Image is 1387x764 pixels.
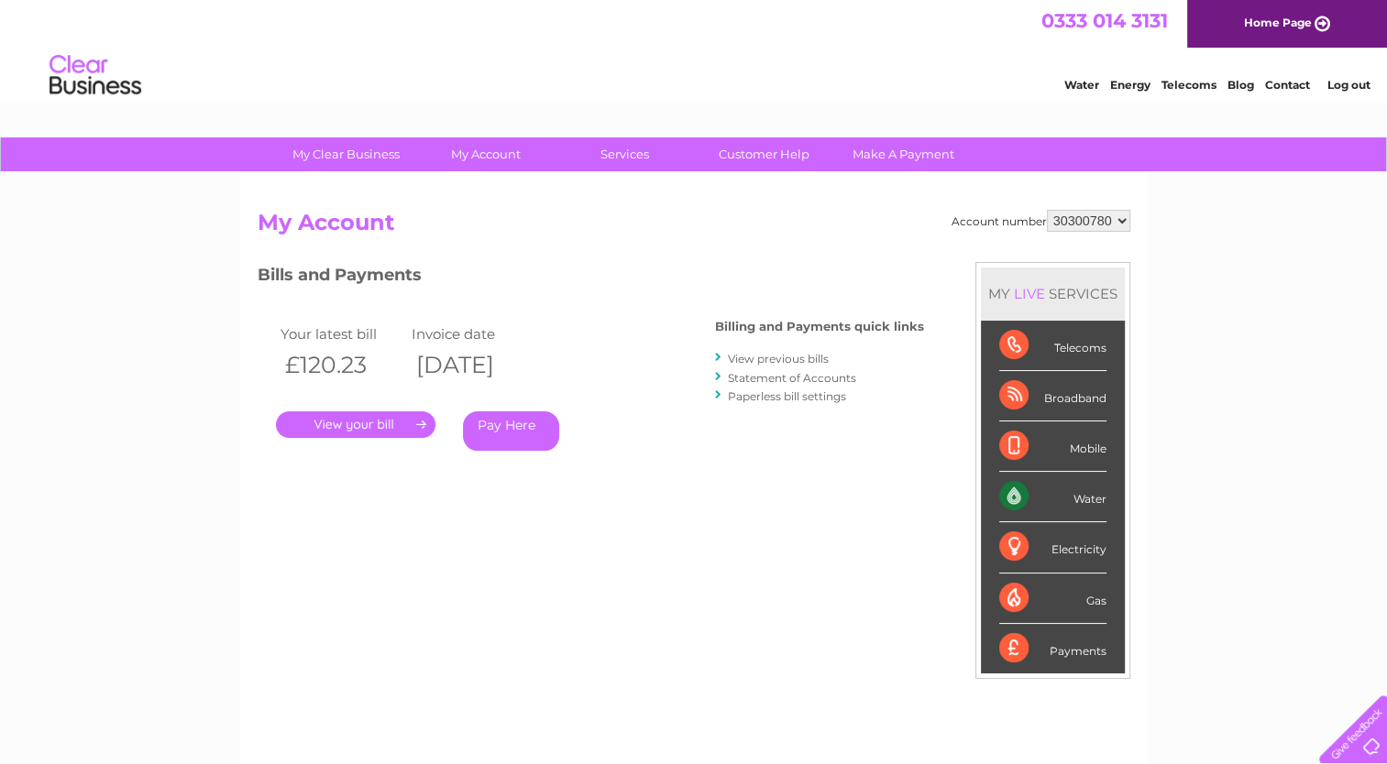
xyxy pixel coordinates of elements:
a: Paperless bill settings [728,389,846,403]
img: logo.png [49,48,142,104]
a: Services [549,137,700,171]
h3: Bills and Payments [258,262,924,294]
a: Blog [1227,78,1254,92]
a: Contact [1265,78,1310,92]
h2: My Account [258,210,1130,245]
a: My Account [410,137,561,171]
div: Gas [999,573,1106,624]
th: £120.23 [276,346,408,384]
a: View previous bills [728,352,829,366]
a: . [276,411,435,438]
td: Invoice date [407,322,539,346]
a: Customer Help [688,137,840,171]
th: [DATE] [407,346,539,384]
a: My Clear Business [270,137,422,171]
div: Clear Business is a trading name of Verastar Limited (registered in [GEOGRAPHIC_DATA] No. 3667643... [261,10,1128,89]
td: Your latest bill [276,322,408,346]
div: LIVE [1010,285,1049,302]
div: Account number [952,210,1130,232]
div: MY SERVICES [981,267,1125,320]
a: Water [1064,78,1099,92]
a: Log out [1326,78,1370,92]
a: 0333 014 3131 [1041,9,1168,32]
div: Water [999,472,1106,522]
div: Payments [999,624,1106,673]
a: Energy [1110,78,1150,92]
div: Mobile [999,421,1106,472]
h4: Billing and Payments quick links [715,320,924,333]
div: Telecoms [999,321,1106,371]
a: Pay Here [463,411,559,451]
div: Broadband [999,371,1106,421]
a: Telecoms [1161,78,1216,92]
div: Electricity [999,522,1106,573]
a: Statement of Accounts [728,371,856,385]
a: Make A Payment [828,137,979,171]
